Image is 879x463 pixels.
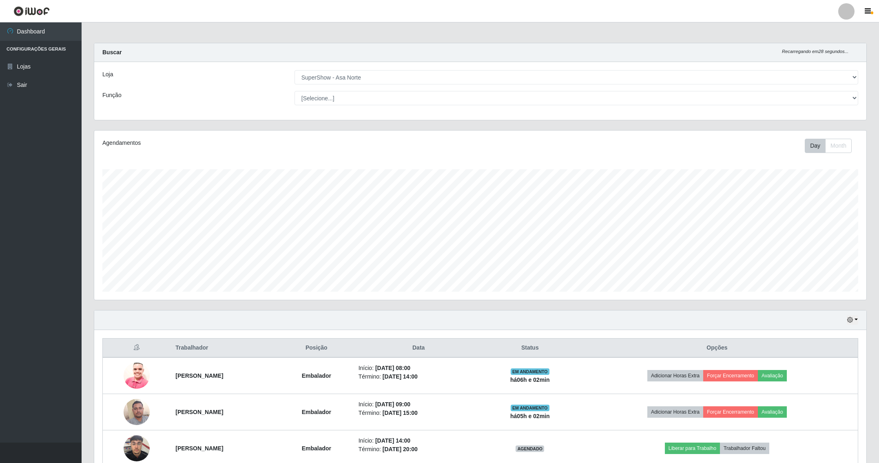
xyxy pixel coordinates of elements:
li: Término: [359,372,479,381]
i: Recarregando em 28 segundos... [782,49,848,54]
label: Loja [102,70,113,79]
img: 1744125761618.jpeg [124,359,150,393]
th: Posição [279,339,354,358]
strong: [PERSON_NAME] [175,372,223,379]
div: Toolbar with button groups [805,139,858,153]
span: AGENDADO [516,445,544,452]
strong: [PERSON_NAME] [175,409,223,415]
div: Agendamentos [102,139,410,147]
time: [DATE] 14:00 [375,437,410,444]
time: [DATE] 14:00 [383,373,418,380]
strong: Buscar [102,49,122,55]
button: Trabalhador Faltou [720,443,769,454]
li: Início: [359,364,479,372]
button: Forçar Encerramento [703,370,758,381]
span: EM ANDAMENTO [511,405,549,411]
time: [DATE] 15:00 [383,410,418,416]
button: Avaliação [758,370,787,381]
strong: há 05 h e 02 min [510,413,550,419]
th: Trabalhador [170,339,279,358]
strong: há 06 h e 02 min [510,377,550,383]
strong: Embalador [302,445,331,452]
div: First group [805,139,852,153]
img: CoreUI Logo [13,6,50,16]
button: Day [805,139,826,153]
button: Avaliação [758,406,787,418]
li: Término: [359,409,479,417]
strong: Embalador [302,372,331,379]
li: Início: [359,400,479,409]
button: Adicionar Horas Extra [647,406,703,418]
time: [DATE] 20:00 [383,446,418,452]
strong: Embalador [302,409,331,415]
li: Término: [359,445,479,454]
time: [DATE] 08:00 [375,365,410,371]
strong: [PERSON_NAME] [175,445,223,452]
th: Status [484,339,576,358]
th: Data [354,339,484,358]
button: Adicionar Horas Extra [647,370,703,381]
label: Função [102,91,122,100]
span: EM ANDAMENTO [511,368,549,375]
time: [DATE] 09:00 [375,401,410,408]
img: 1728418986767.jpeg [124,394,150,429]
button: Month [825,139,852,153]
button: Liberar para Trabalho [665,443,720,454]
li: Início: [359,436,479,445]
button: Forçar Encerramento [703,406,758,418]
th: Opções [576,339,858,358]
